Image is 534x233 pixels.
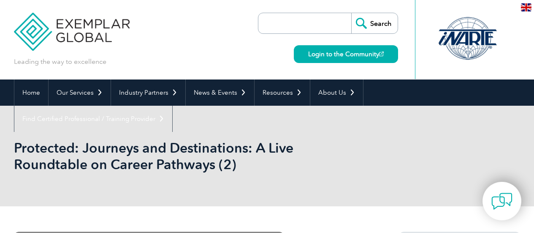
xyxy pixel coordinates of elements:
[14,79,48,106] a: Home
[14,106,172,132] a: Find Certified Professional / Training Provider
[294,45,398,63] a: Login to the Community
[49,79,111,106] a: Our Services
[111,79,185,106] a: Industry Partners
[255,79,310,106] a: Resources
[379,52,384,56] img: open_square.png
[186,79,254,106] a: News & Events
[491,191,512,212] img: contact-chat.png
[351,13,398,33] input: Search
[521,3,531,11] img: en
[310,79,363,106] a: About Us
[14,57,106,66] p: Leading the way to excellence
[14,140,338,173] h1: Protected: Journeys and Destinations: A Live Roundtable on Career Pathways (2)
